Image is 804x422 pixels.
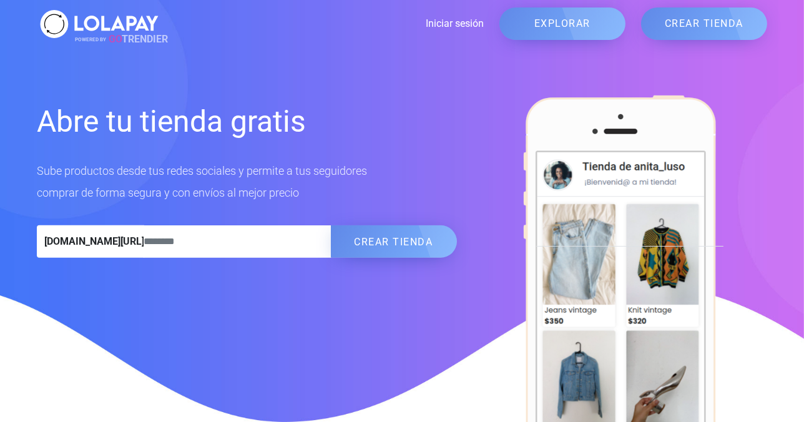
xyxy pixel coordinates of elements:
a: EXPLORAR [499,7,625,40]
span: GO [109,33,122,45]
button: CREAR TIENDA [331,225,457,258]
p: Sube productos desde tus redes sociales y permite a tus seguidores comprar de forma segura y con ... [37,160,457,204]
h1: Abre tu tienda gratis [37,102,457,141]
a: CREAR TIENDA [641,7,767,40]
span: [DOMAIN_NAME][URL] [37,225,144,258]
span: TRENDIER [75,32,168,47]
a: Iniciar sesión [162,16,484,31]
img: logo_white.svg [37,6,162,42]
span: POWERED BY [75,36,106,42]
